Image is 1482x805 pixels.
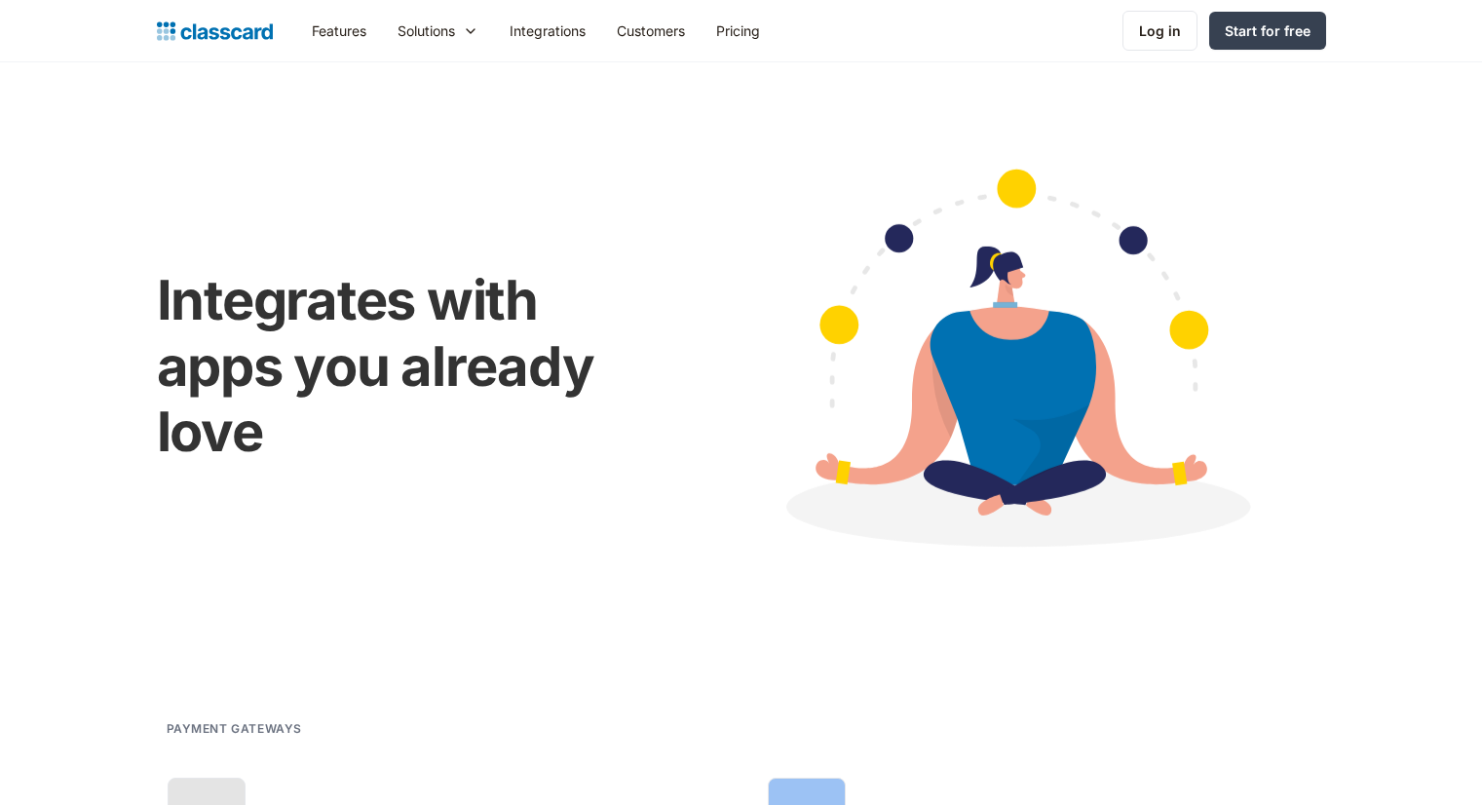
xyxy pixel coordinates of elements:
[601,9,701,53] a: Customers
[296,9,382,53] a: Features
[382,9,494,53] div: Solutions
[494,9,601,53] a: Integrations
[398,20,455,41] div: Solutions
[157,18,273,45] a: Logo
[1139,20,1181,41] div: Log in
[167,719,303,738] h2: Payment gateways
[157,268,663,465] h1: Integrates with apps you already love
[702,132,1326,599] img: Cartoon image showing connected apps
[1225,20,1311,41] div: Start for free
[1209,12,1326,50] a: Start for free
[1122,11,1197,51] a: Log in
[701,9,776,53] a: Pricing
